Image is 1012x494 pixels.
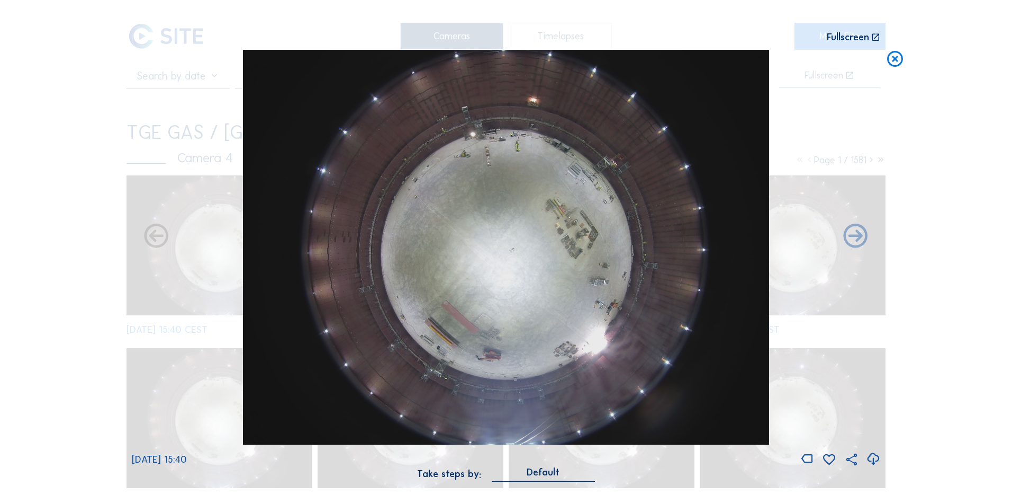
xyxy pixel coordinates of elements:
div: Fullscreen [827,32,869,42]
div: Default [492,467,595,482]
i: Forward [142,223,171,252]
div: Default [527,467,559,477]
i: Back [841,223,870,252]
img: Image [243,50,769,445]
div: Take steps by: [417,469,481,479]
span: [DATE] 15:40 [132,454,187,465]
